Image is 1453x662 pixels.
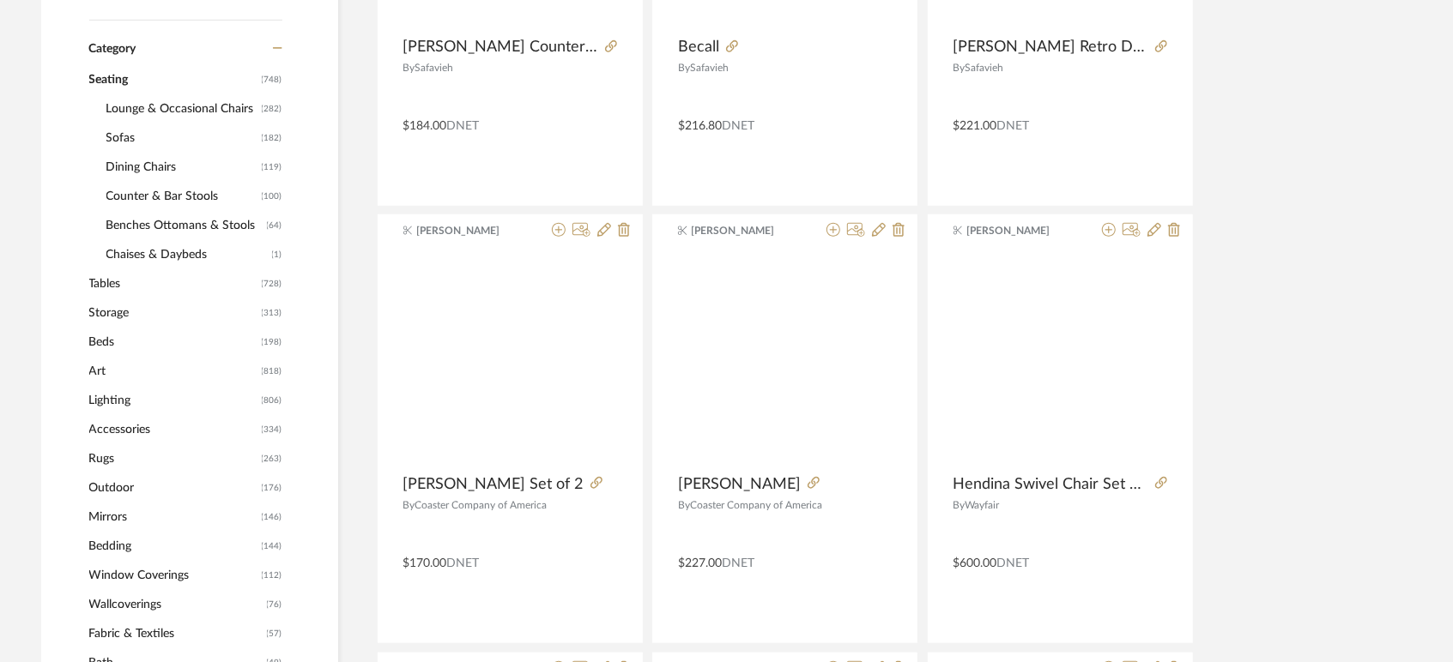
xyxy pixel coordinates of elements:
span: Fabric & Textiles [89,619,263,648]
span: Accessories [89,415,257,444]
span: (198) [262,328,282,356]
span: Becall [678,38,719,57]
span: Coaster Company of America [690,500,822,510]
span: DNET [997,120,1030,132]
span: Safavieh [690,63,729,73]
span: Bedding [89,532,257,561]
span: [PERSON_NAME] Retro Dining Chair Set of 2 [954,38,1148,57]
span: Safavieh [415,63,454,73]
span: Rugs [89,444,257,473]
span: Window Coverings [89,561,257,590]
span: Beds [89,328,257,357]
span: (282) [262,95,282,123]
span: Outdoor [89,473,257,503]
span: DNET [447,120,480,132]
span: Mirrors [89,503,257,532]
span: By [403,500,415,510]
span: Seating [89,65,257,94]
span: (748) [262,66,282,93]
span: (728) [262,270,282,298]
span: Lighting [89,386,257,415]
span: Chaises & Daybeds [106,240,268,269]
span: (806) [262,387,282,414]
span: DNET [997,557,1030,569]
span: By [954,63,966,73]
span: Storage [89,298,257,328]
span: [PERSON_NAME] [692,223,800,238]
span: Tables [89,269,257,298]
span: Wayfair [966,500,1000,510]
span: Benches Ottomans & Stools [106,211,263,240]
span: (112) [262,562,282,589]
span: (818) [262,358,282,385]
span: (144) [262,533,282,560]
span: $221.00 [954,120,997,132]
span: (76) [267,591,282,618]
span: DNET [722,557,754,569]
span: $216.80 [678,120,722,132]
span: $184.00 [403,120,447,132]
span: (146) [262,503,282,531]
span: Coaster Company of America [415,500,548,510]
span: $600.00 [954,557,997,569]
span: Lounge & Occasional Chairs [106,94,257,123]
span: Dining Chairs [106,153,257,182]
span: Category [89,42,136,57]
span: [PERSON_NAME] Counter Stool [403,38,598,57]
span: (119) [262,153,282,181]
span: Art [89,357,257,386]
span: DNET [447,557,480,569]
span: (1) [272,241,282,268]
span: Hendina Swivel Chair Set of 2 [954,475,1148,494]
span: (64) [267,212,282,239]
span: By [954,500,966,510]
span: [PERSON_NAME] [678,475,801,494]
span: (334) [262,416,282,443]
span: Safavieh [966,63,1004,73]
span: (176) [262,474,282,502]
span: Counter & Bar Stools [106,182,257,211]
span: By [403,63,415,73]
span: [PERSON_NAME] [416,223,524,238]
span: (263) [262,445,282,472]
span: By [678,63,690,73]
span: [PERSON_NAME] [966,223,1075,238]
span: (57) [267,620,282,647]
span: (313) [262,299,282,327]
span: By [678,500,690,510]
span: [PERSON_NAME] Set of 2 [403,475,584,494]
span: Wallcoverings [89,590,263,619]
span: Sofas [106,123,257,153]
span: $227.00 [678,557,722,569]
span: (100) [262,183,282,210]
span: (182) [262,124,282,152]
span: DNET [722,120,754,132]
span: $170.00 [403,557,447,569]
